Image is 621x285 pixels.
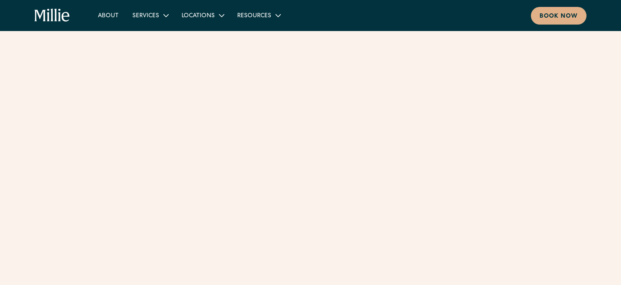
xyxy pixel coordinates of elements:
[230,8,287,22] div: Resources
[237,12,271,21] div: Resources
[182,12,215,21] div: Locations
[91,8,125,22] a: About
[539,12,578,21] div: Book now
[34,9,70,22] a: home
[175,8,230,22] div: Locations
[132,12,159,21] div: Services
[531,7,586,25] a: Book now
[125,8,175,22] div: Services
